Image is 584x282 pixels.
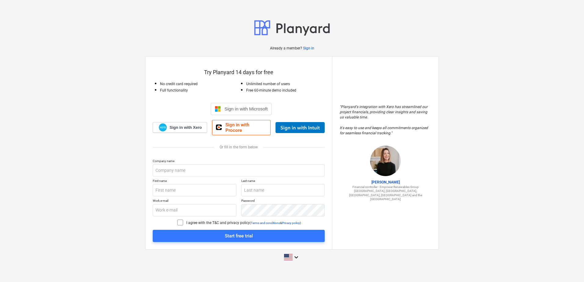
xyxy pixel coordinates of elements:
input: Company name [153,164,325,176]
p: Work e-mail [153,199,236,204]
input: Work e-mail [153,204,236,216]
div: Or fill in the form below [153,145,325,149]
p: Financial controller - Empower Renewables Group [340,185,431,189]
img: Sharon Brown [370,146,401,176]
img: Xero logo [159,123,167,132]
a: Privacy policy [282,221,300,225]
i: keyboard_arrow_down [293,254,300,261]
p: Company name [153,159,325,164]
img: Microsoft logo [215,106,221,112]
input: Last name [241,184,325,196]
a: Sign in with Xero [153,122,207,133]
span: Sign in with Xero [170,125,202,130]
a: Sign in [303,46,314,51]
p: First name [153,179,236,184]
div: Start free trial [225,232,253,240]
p: Free 60-minute demo included [246,88,325,93]
span: Sign in with Microsoft [224,106,268,111]
a: Sign in with Procore [212,120,271,135]
p: Unlimited number of users [246,81,325,87]
p: [GEOGRAPHIC_DATA], [GEOGRAPHIC_DATA], [GEOGRAPHIC_DATA], [GEOGRAPHIC_DATA] and the [GEOGRAPHIC_DATA] [340,189,431,201]
p: ( & ) [250,221,301,225]
button: Start free trial [153,230,325,242]
p: Last name [241,179,325,184]
p: Already a member? [270,46,303,51]
span: Sign in with Procore [225,122,267,133]
p: " Planyard's integration with Xero has streamlined our project financials, providing clear insigh... [340,104,431,136]
p: Try Planyard 14 days for free [153,69,325,76]
p: Password [241,199,325,204]
p: I agree with the T&C and privacy policy [186,220,250,226]
p: [PERSON_NAME] [340,180,431,185]
p: Full functionality [160,88,239,93]
input: First name [153,184,236,196]
p: No credit card required [160,81,239,87]
a: Terms and conditions [251,221,280,225]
